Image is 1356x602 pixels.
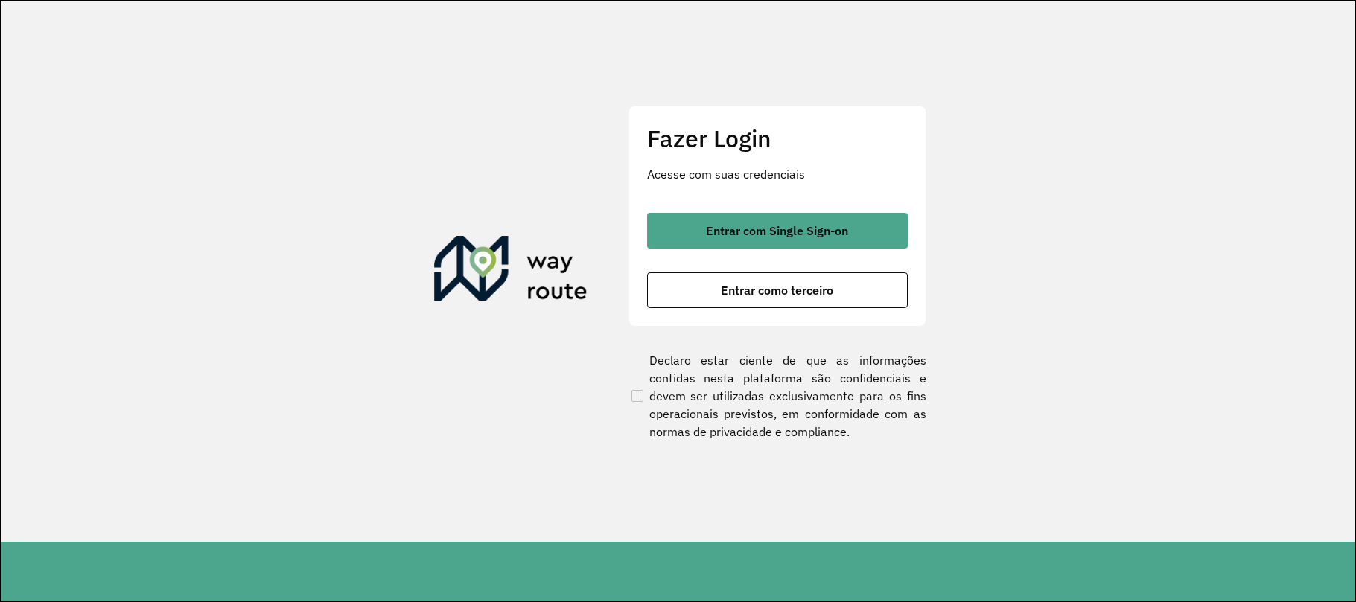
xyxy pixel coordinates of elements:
[434,236,588,307] img: Roteirizador AmbevTech
[647,124,908,153] h2: Fazer Login
[647,213,908,249] button: button
[706,225,848,237] span: Entrar com Single Sign-on
[647,272,908,308] button: button
[647,165,908,183] p: Acesse com suas credenciais
[628,351,926,441] label: Declaro estar ciente de que as informações contidas nesta plataforma são confidenciais e devem se...
[721,284,833,296] span: Entrar como terceiro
